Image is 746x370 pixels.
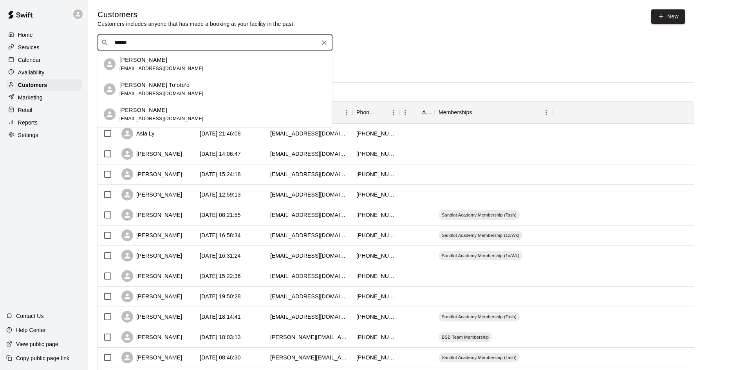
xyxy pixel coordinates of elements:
[18,56,41,64] p: Calendar
[121,209,182,221] div: [PERSON_NAME]
[119,106,167,114] p: [PERSON_NAME]
[422,101,431,123] div: Age
[119,91,204,96] span: [EMAIL_ADDRESS][DOMAIN_NAME]
[439,314,520,320] span: Sandlot Academy Membership (Tash)
[399,101,435,123] div: Age
[270,231,349,239] div: alex.haw54@yahoo.com
[16,354,69,362] p: Copy public page link
[18,131,38,139] p: Settings
[439,251,522,260] div: Sandlot Academy Membership (1x/Wk)
[439,231,522,240] div: Sandlot Academy Membership (1x/Wk)
[6,117,82,128] a: Reports
[356,150,396,158] div: +16198058455
[200,191,241,199] div: 2025-09-05 12:59:13
[356,272,396,280] div: +15108305350
[270,272,349,280] div: katherinemichikob@gmail.com
[104,58,116,70] div: Jeannetta Felise
[121,189,182,200] div: [PERSON_NAME]
[121,331,182,343] div: [PERSON_NAME]
[439,253,522,259] span: Sandlot Academy Membership (1x/Wk)
[341,106,352,118] button: Menu
[200,333,241,341] div: 2025-08-26 18:03:13
[270,313,349,321] div: jacobhartle@gmail.com
[104,83,116,95] div: Jesse To’oto’o
[119,66,204,71] span: [EMAIL_ADDRESS][DOMAIN_NAME]
[270,292,349,300] div: filkroda15@yahoo.com
[439,210,520,220] div: Sandlot Academy Membership (Tash)
[18,69,45,76] p: Availability
[119,56,167,64] p: [PERSON_NAME]
[200,170,241,178] div: 2025-09-05 15:24:18
[200,150,241,158] div: 2025-09-10 14:06:47
[439,232,522,238] span: Sandlot Academy Membership (1x/Wk)
[270,170,349,178] div: andrewwelsh23@icloud.com
[270,150,349,158] div: loudon7@gmail.com
[356,252,396,260] div: +19162611115
[270,333,349,341] div: tonykwaitkowski@outlook.com
[200,313,241,321] div: 2025-08-27 18:14:41
[270,130,349,137] div: lee916sac@gmail.com
[6,79,82,91] a: Customers
[16,326,46,334] p: Help Center
[121,311,182,323] div: [PERSON_NAME]
[18,43,40,51] p: Services
[356,170,396,178] div: +17074902580
[356,231,396,239] div: +19162065898
[356,191,396,199] div: +16613059128
[200,354,241,361] div: 2025-08-26 08:46:30
[319,37,330,48] button: Clear
[119,116,204,121] span: [EMAIL_ADDRESS][DOMAIN_NAME]
[356,313,396,321] div: +15747803037
[6,92,82,103] a: Marketing
[119,81,190,89] p: [PERSON_NAME] To’oto’o
[439,334,492,340] span: BSB Team Membership
[121,352,182,363] div: [PERSON_NAME]
[6,54,82,66] a: Calendar
[439,312,520,321] div: Sandlot Academy Membership (Tash)
[200,231,241,239] div: 2025-09-03 16:58:34
[270,211,349,219] div: jwbosley@gmail.com
[388,106,399,118] button: Menu
[6,29,82,41] a: Home
[270,252,349,260] div: zericksonau@yahoo.com
[104,108,116,120] div: Joey Felise
[356,130,396,137] div: +19169349290
[200,130,241,137] div: 2025-09-15 21:46:08
[356,292,396,300] div: +19168325884
[200,252,241,260] div: 2025-09-03 16:31:24
[98,35,332,51] div: Search customers by name or email
[270,191,349,199] div: bradleybechtold@gmail.com
[435,101,552,123] div: Memberships
[98,20,295,28] p: Customers includes anyone that has made a booking at your facility in the past.
[356,354,396,361] div: +12132200169
[356,333,396,341] div: +19165334682
[121,250,182,262] div: [PERSON_NAME]
[439,101,472,123] div: Memberships
[98,9,295,20] h5: Customers
[6,104,82,116] a: Retail
[6,42,82,53] a: Services
[356,101,377,123] div: Phone Number
[18,119,38,126] p: Reports
[399,106,411,118] button: Menu
[356,211,396,219] div: +19167306106
[18,106,33,114] p: Retail
[6,129,82,141] a: Settings
[16,340,58,348] p: View public page
[16,312,44,320] p: Contact Us
[200,211,241,219] div: 2025-09-04 08:21:55
[121,291,182,302] div: [PERSON_NAME]
[270,354,349,361] div: ryan@surety1.com
[121,128,154,139] div: Asia Ly
[411,107,422,118] button: Sort
[6,67,82,78] div: Availability
[18,31,33,39] p: Home
[377,107,388,118] button: Sort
